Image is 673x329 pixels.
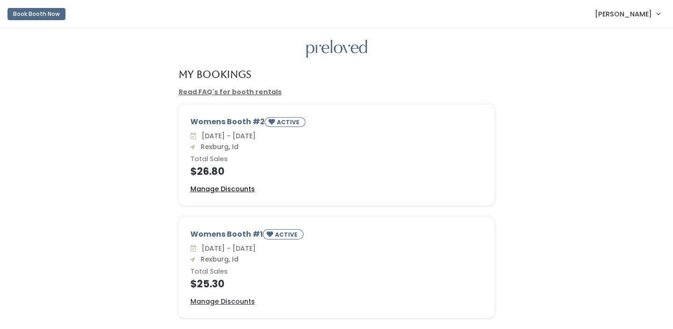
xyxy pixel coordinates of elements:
a: Read FAQ's for booth rentals [179,87,282,97]
h4: My Bookings [179,69,251,80]
h6: Total Sales [190,268,483,276]
h4: $25.30 [190,278,483,289]
small: ACTIVE [277,118,301,126]
img: preloved logo [306,40,367,58]
button: Book Booth Now [7,8,65,20]
span: Rexburg, Id [197,142,239,151]
a: [PERSON_NAME] [586,4,669,24]
span: [DATE] - [DATE] [198,131,256,141]
a: Manage Discounts [190,297,255,307]
u: Manage Discounts [190,184,255,194]
a: Manage Discounts [190,184,255,194]
h6: Total Sales [190,156,483,163]
span: [PERSON_NAME] [595,9,652,19]
small: ACTIVE [275,231,299,239]
div: Womens Booth #1 [190,229,483,243]
a: Book Booth Now [7,4,65,24]
span: [DATE] - [DATE] [198,244,256,253]
span: Rexburg, Id [197,254,239,264]
h4: $26.80 [190,166,483,177]
div: Womens Booth #2 [190,116,483,131]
